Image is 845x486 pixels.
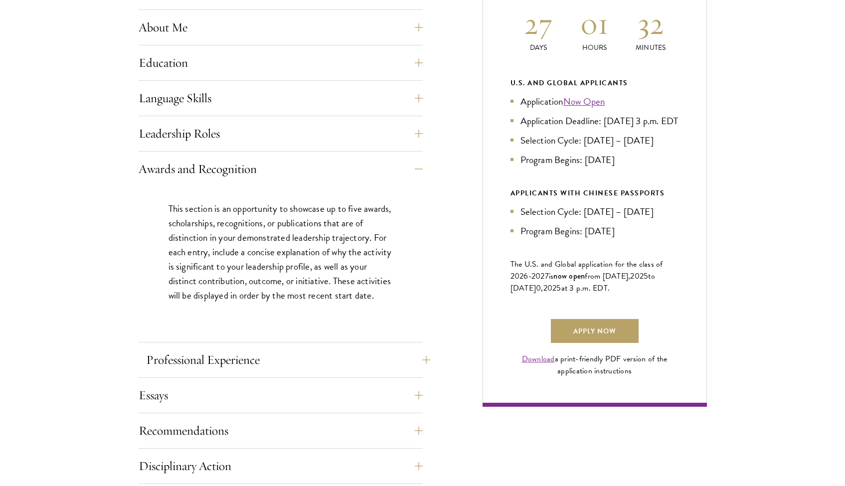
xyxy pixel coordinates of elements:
span: 5 [556,282,561,294]
button: Recommendations [139,419,423,443]
p: Hours [566,42,623,53]
button: About Me [139,15,423,39]
span: -202 [528,270,545,282]
button: Professional Experience [146,348,430,372]
li: Application [510,94,679,109]
span: is [549,270,554,282]
span: The U.S. and Global application for the class of 202 [510,258,663,282]
button: Language Skills [139,86,423,110]
a: Now Open [563,94,605,109]
span: 5 [644,270,648,282]
button: Essays [139,383,423,407]
button: Awards and Recognition [139,157,423,181]
li: Selection Cycle: [DATE] – [DATE] [510,204,679,219]
div: a print-friendly PDF version of the application instructions [510,353,679,377]
p: Days [510,42,567,53]
h2: 27 [510,5,567,42]
li: Program Begins: [DATE] [510,224,679,238]
span: 6 [523,270,528,282]
span: to [DATE] [510,270,655,294]
div: APPLICANTS WITH CHINESE PASSPORTS [510,187,679,199]
li: Program Begins: [DATE] [510,153,679,167]
a: Apply Now [551,319,639,343]
span: , [541,282,543,294]
span: 0 [536,282,541,294]
button: Leadership Roles [139,122,423,146]
p: This section is an opportunity to showcase up to five awards, scholarships, recognitions, or publ... [169,201,393,303]
span: 202 [543,282,557,294]
li: Selection Cycle: [DATE] – [DATE] [510,133,679,148]
a: Download [522,353,555,365]
span: 7 [545,270,549,282]
h2: 01 [566,5,623,42]
span: 202 [630,270,644,282]
span: from [DATE], [585,270,630,282]
li: Application Deadline: [DATE] 3 p.m. EDT [510,114,679,128]
h2: 32 [623,5,679,42]
button: Disciplinary Action [139,454,423,478]
button: Education [139,51,423,75]
span: now open [553,270,585,282]
span: at 3 p.m. EDT. [561,282,610,294]
p: Minutes [623,42,679,53]
div: U.S. and Global Applicants [510,77,679,89]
